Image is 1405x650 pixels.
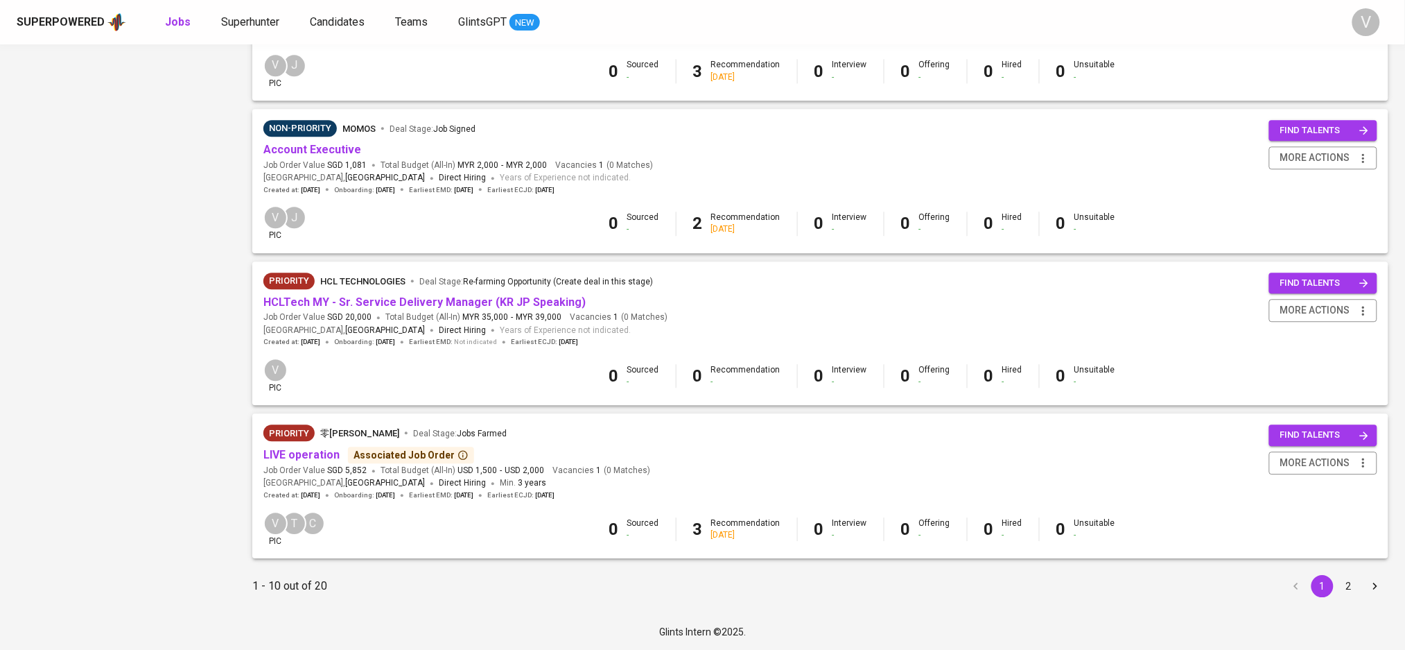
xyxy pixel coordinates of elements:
[1002,212,1022,235] div: Hired
[454,185,473,195] span: [DATE]
[395,14,430,31] a: Teams
[627,518,659,541] div: Sourced
[1311,575,1334,597] button: page 1
[901,214,911,233] b: 0
[263,427,315,441] span: Priority
[1056,62,1066,81] b: 0
[509,16,540,30] span: NEW
[433,124,475,134] span: Job Signed
[263,296,586,309] a: HCLTech MY - Sr. Service Delivery Manager (KR JP Speaking)
[1002,364,1022,388] div: Hired
[263,337,320,347] span: Created at :
[263,448,340,461] a: LIVE operation
[901,62,911,81] b: 0
[282,511,306,536] div: T
[570,311,667,323] span: Vacancies ( 0 Matches )
[385,311,561,323] span: Total Budget (All-In)
[252,578,327,595] p: 1 - 10 out of 20
[263,425,315,441] div: New Job received from Demand Team
[693,366,703,386] b: 0
[919,212,950,235] div: Offering
[559,337,578,347] span: [DATE]
[1002,376,1022,388] div: -
[345,324,425,338] span: [GEOGRAPHIC_DATA]
[376,490,395,500] span: [DATE]
[814,214,824,233] b: 0
[327,465,367,477] span: SGD 5,852
[1269,425,1377,446] button: find talents
[342,123,376,134] span: Momos
[901,366,911,386] b: 0
[282,205,306,230] div: J
[439,478,486,488] span: Direct Hiring
[500,478,546,488] span: Min.
[457,465,497,477] span: USD 1,500
[263,205,288,230] div: V
[1269,452,1377,474] button: more actions
[1283,575,1388,597] nav: pagination navigation
[832,518,867,541] div: Interview
[711,364,780,388] div: Recommendation
[919,529,950,541] div: -
[1002,529,1022,541] div: -
[552,465,650,477] span: Vacancies ( 0 Matches )
[693,520,703,539] b: 3
[814,366,824,386] b: 0
[711,212,780,235] div: Recommendation
[263,465,367,477] span: Job Order Value
[454,490,473,500] span: [DATE]
[439,325,486,335] span: Direct Hiring
[832,376,867,388] div: -
[506,160,547,171] span: MYR 2,000
[919,364,950,388] div: Offering
[1074,212,1115,235] div: Unsuitable
[832,529,867,541] div: -
[1280,149,1350,166] span: more actions
[984,214,994,233] b: 0
[594,465,601,477] span: 1
[263,120,337,137] div: Not Responsive
[832,364,867,388] div: Interview
[832,71,867,83] div: -
[409,337,497,347] span: Earliest EMD :
[334,490,395,500] span: Onboarding :
[345,477,425,490] span: [GEOGRAPHIC_DATA]
[1280,275,1369,291] span: find talents
[627,71,659,83] div: -
[301,185,320,195] span: [DATE]
[1280,123,1369,139] span: find talents
[454,337,497,347] span: Not indicated
[1269,273,1377,294] button: find talents
[263,53,288,78] div: V
[693,62,703,81] b: 3
[919,518,950,541] div: Offering
[487,185,555,195] span: Earliest ECJD :
[832,223,867,235] div: -
[263,490,320,500] span: Created at :
[1338,575,1360,597] button: Go to page 2
[711,376,780,388] div: -
[511,337,578,347] span: Earliest ECJD :
[984,62,994,81] b: 0
[535,185,555,195] span: [DATE]
[901,520,911,539] b: 0
[345,171,425,185] span: [GEOGRAPHIC_DATA]
[1074,59,1115,83] div: Unsuitable
[463,277,653,286] span: Re-farming Opportunity (Create deal in this stage)
[814,62,824,81] b: 0
[1074,364,1115,388] div: Unsuitable
[457,429,507,438] span: Jobs Farmed
[376,185,395,195] span: [DATE]
[597,160,604,171] span: 1
[458,14,540,31] a: GlintsGPT NEW
[334,185,395,195] span: Onboarding :
[501,160,503,171] span: -
[1056,214,1066,233] b: 0
[17,15,105,31] div: Superpowered
[711,71,780,83] div: [DATE]
[609,520,619,539] b: 0
[627,59,659,83] div: Sourced
[609,366,619,386] b: 0
[263,324,425,338] span: [GEOGRAPHIC_DATA] ,
[409,185,473,195] span: Earliest EMD :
